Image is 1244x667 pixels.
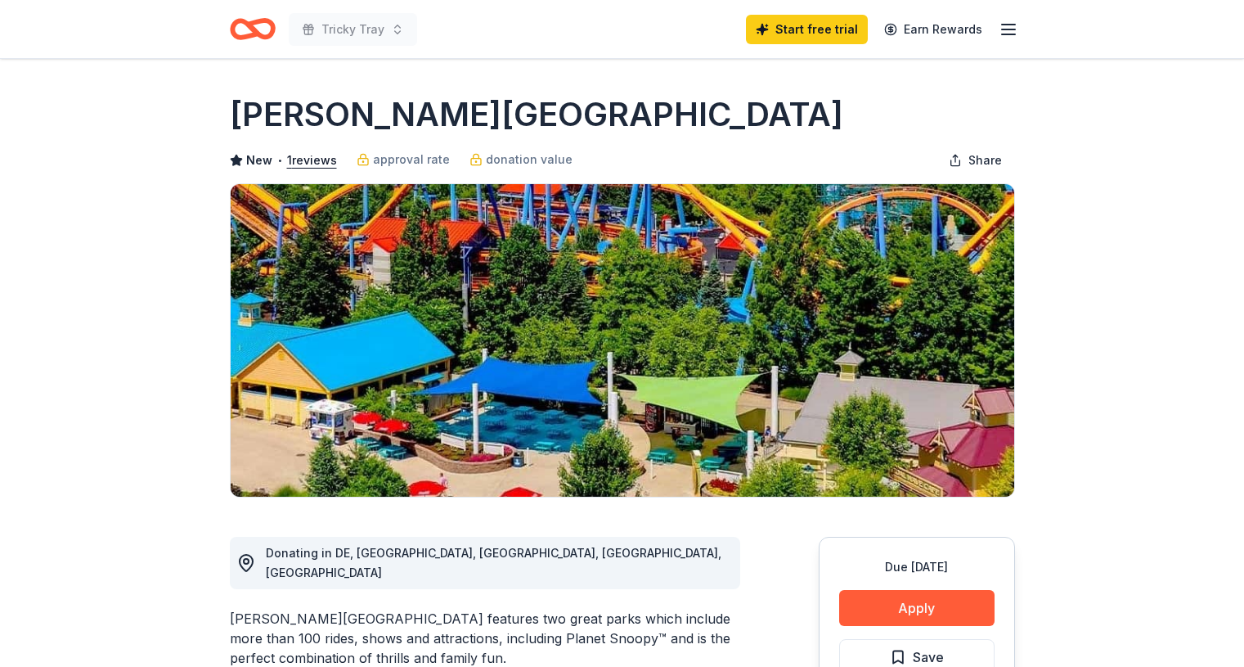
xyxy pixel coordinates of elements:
div: Due [DATE] [839,557,995,577]
button: Share [936,144,1015,177]
a: approval rate [357,150,450,169]
span: approval rate [373,150,450,169]
span: Tricky Tray [321,20,384,39]
span: donation value [486,150,573,169]
span: • [276,154,282,167]
a: Start free trial [746,15,868,44]
a: Home [230,10,276,48]
h1: [PERSON_NAME][GEOGRAPHIC_DATA] [230,92,843,137]
button: Apply [839,590,995,626]
span: Share [968,151,1002,170]
img: Image for Dorney Park & Wildwater Kingdom [231,184,1014,497]
button: Tricky Tray [289,13,417,46]
a: donation value [469,150,573,169]
button: 1reviews [287,151,337,170]
span: Donating in DE, [GEOGRAPHIC_DATA], [GEOGRAPHIC_DATA], [GEOGRAPHIC_DATA], [GEOGRAPHIC_DATA] [266,546,721,579]
span: New [246,151,272,170]
a: Earn Rewards [874,15,992,44]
